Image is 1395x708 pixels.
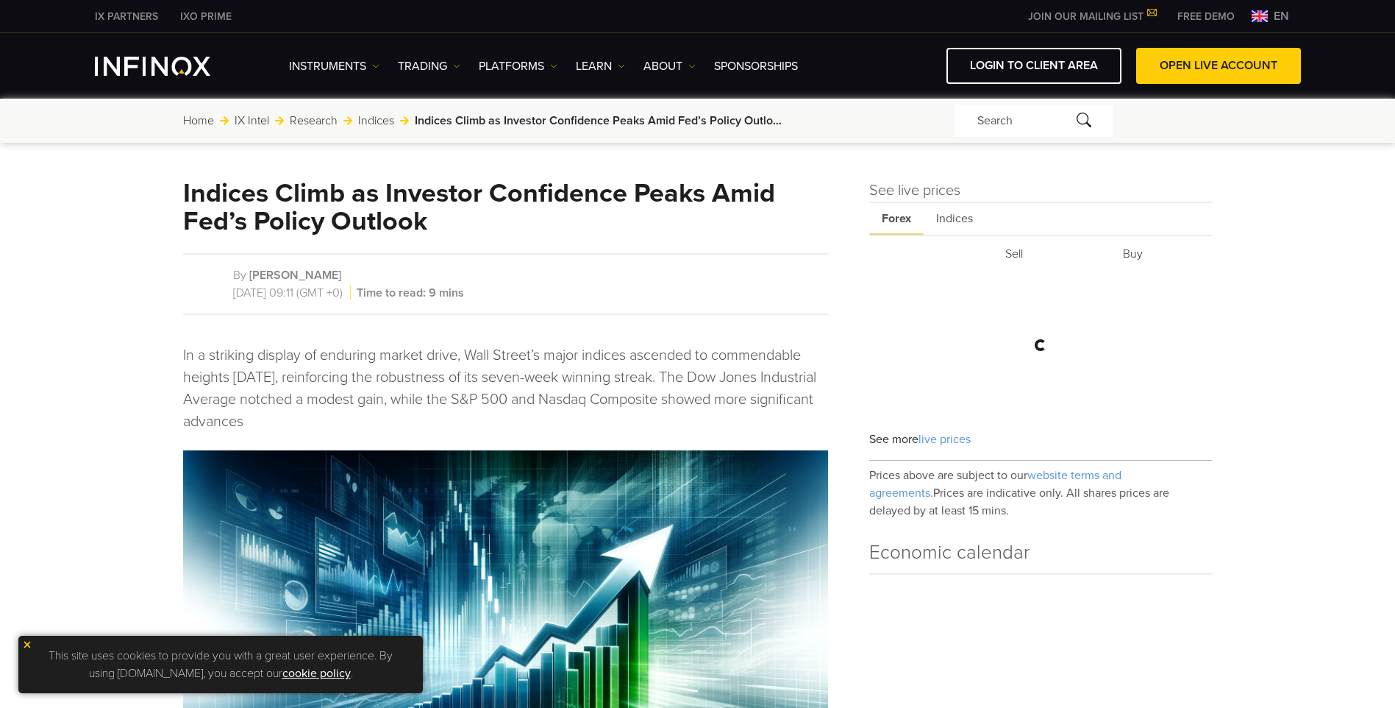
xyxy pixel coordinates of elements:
img: arrow-right [400,116,409,125]
span: [DATE] 09:11 (GMT +0) [233,286,351,300]
a: INFINOX [169,9,243,24]
div: See more [869,419,1213,461]
a: OPEN LIVE ACCOUNT [1136,48,1301,84]
a: Instruments [289,57,379,75]
a: Home [183,112,214,130]
h4: Economic calendar [869,538,1213,573]
span: By [233,268,246,283]
img: arrow-right [220,116,229,125]
img: arrow-right [343,116,352,125]
th: Buy [1105,238,1211,270]
a: [PERSON_NAME] [249,268,341,283]
a: ABOUT [643,57,696,75]
a: TRADING [398,57,460,75]
h4: See live prices [869,180,1213,202]
h1: Indices Climb as Investor Confidence Peaks Amid Fed’s Policy Outlook [183,180,828,236]
a: cookie policy [282,666,351,681]
p: This site uses cookies to provide you with a great user experience. By using [DOMAIN_NAME], you a... [26,643,415,686]
span: Time to read: 9 mins [354,286,464,300]
a: IX Intel [235,112,269,130]
img: arrow-right [275,116,284,125]
a: SPONSORSHIPS [714,57,798,75]
a: JOIN OUR MAILING LIST [1017,10,1166,23]
a: INFINOX [84,9,169,24]
img: yellow close icon [22,640,32,650]
a: Learn [576,57,625,75]
a: PLATFORMS [479,57,557,75]
span: en [1268,7,1295,25]
p: Prices above are subject to our Prices are indicative only. All shares prices are delayed by at l... [869,461,1213,520]
a: Indices [358,112,394,130]
a: Research [290,112,338,130]
a: LOGIN TO CLIENT AREA [946,48,1121,84]
span: Indices Climb as Investor Confidence Peaks Amid Fed’s Policy Outlook [415,112,782,130]
a: INFINOX Logo [95,57,245,76]
span: Indices [924,203,985,235]
a: INFINOX MENU [1166,9,1246,24]
span: Forex [869,203,924,235]
span: live prices [918,432,971,447]
div: Search [955,105,1113,137]
p: In a striking display of enduring market drive, Wall Street’s major indices ascended to commendab... [183,344,828,433]
th: Sell [988,238,1103,270]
